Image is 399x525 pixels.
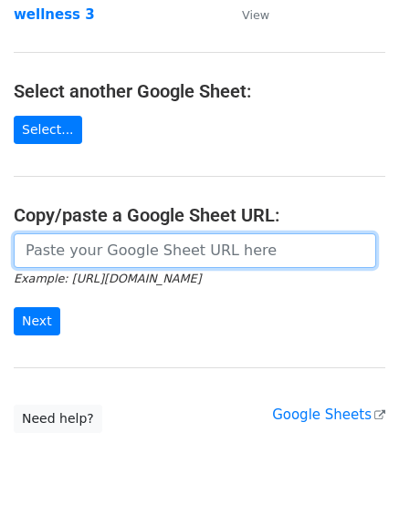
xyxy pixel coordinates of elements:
[242,8,269,22] small: View
[272,407,385,423] a: Google Sheets
[14,307,60,335] input: Next
[14,272,201,285] small: Example: [URL][DOMAIN_NAME]
[224,6,269,23] a: View
[14,80,385,102] h4: Select another Google Sheet:
[308,437,399,525] iframe: Chat Widget
[14,116,82,144] a: Select...
[14,204,385,226] h4: Copy/paste a Google Sheet URL:
[14,405,102,433] a: Need help?
[14,6,95,23] a: wellness 3
[14,233,376,268] input: Paste your Google Sheet URL here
